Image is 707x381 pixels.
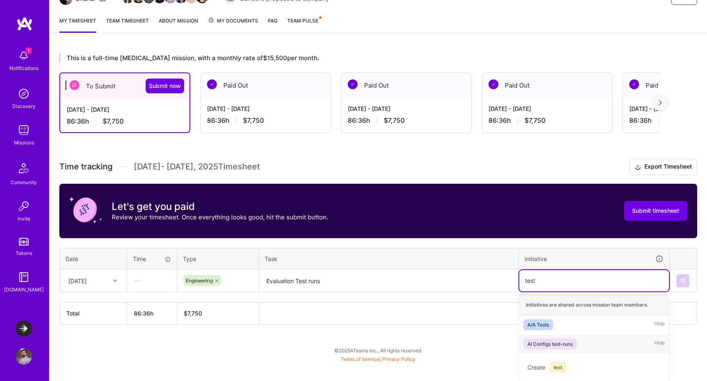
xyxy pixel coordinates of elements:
img: bell [16,47,32,64]
div: Time [133,255,171,263]
span: $7,750 [243,116,264,125]
a: About Mission [159,16,198,33]
button: Export Timesheet [629,159,697,175]
div: Discovery [12,102,36,110]
img: Invite [16,198,32,214]
img: right [659,100,662,106]
a: LaunchDarkly: Experimentation Delivery Team [14,320,34,337]
div: Notifications [9,64,38,72]
div: [DATE] - [DATE] [348,104,465,113]
div: Create [523,358,665,377]
div: 86:36 h [67,117,183,126]
div: Missions [14,138,34,147]
img: To Submit [70,80,79,90]
img: Submit [680,277,686,284]
span: $7,750 [384,116,405,125]
span: $7,750 [525,116,545,125]
th: 86:36h [127,302,177,325]
h3: Let's get you paid [112,201,328,213]
th: $7,750 [177,302,259,325]
span: Submit timesheet [632,207,679,215]
span: [DATE] - [DATE] , 2025 Timesheet [134,162,260,172]
img: LaunchDarkly: Experimentation Delivery Team [16,320,32,337]
div: This is a full-time [MEDICAL_DATA] mission, with a monthly rate of $15,500 per month. [59,53,660,63]
button: Submit timesheet [624,201,687,221]
div: Community [11,178,37,187]
div: [DATE] - [DATE] [207,104,324,113]
div: Initiatives are shared across mission team members. [519,295,669,315]
a: Terms of Service [341,356,379,362]
span: Hide [654,319,665,330]
div: A/A Tests [527,320,549,329]
th: Type [177,248,259,269]
div: Paid Out [200,73,331,98]
span: | [341,356,415,362]
div: [DATE] - [DATE] [67,105,183,114]
div: AI Configs test-runs [527,340,573,348]
span: Team Pulse [287,18,318,24]
img: Community [14,158,34,178]
span: 1 [25,47,32,54]
div: 86:36 h [489,116,606,125]
span: My Documents [208,16,258,25]
a: Team Pulse [287,16,321,33]
a: Team timesheet [106,16,149,33]
div: Paid Out [341,73,471,98]
th: Date [60,248,127,269]
div: [DOMAIN_NAME] [4,285,44,294]
span: test [549,362,566,373]
a: User Avatar [14,348,34,365]
textarea: Evaluation Test runs [260,270,518,292]
span: $7,750 [103,117,124,126]
p: Review your timesheet. Once everything looks good, hit the submit button. [112,213,328,221]
img: coin [69,194,102,226]
img: Paid Out [207,79,217,89]
div: [DATE] - [DATE] [489,104,606,113]
a: My timesheet [59,16,96,33]
img: guide book [16,269,32,285]
div: Tokens [16,249,32,257]
a: Privacy Policy [382,356,415,362]
img: Paid Out [489,79,498,89]
div: To Submit [60,73,189,99]
div: 86:36 h [348,116,465,125]
span: Submit now [149,82,181,90]
img: discovery [16,86,32,102]
th: Total [60,302,127,325]
div: — [128,270,176,291]
div: 86:36 h [207,116,324,125]
img: Paid Out [629,79,639,89]
div: Invite [18,214,30,223]
span: Time tracking [59,162,113,172]
span: Engineering [186,277,213,284]
i: icon Download [635,163,641,171]
img: tokens [19,238,29,246]
th: Task [259,248,519,269]
img: Paid Out [348,79,358,89]
a: FAQ [268,16,277,33]
span: Hide [654,338,665,349]
div: Paid Out [482,73,612,98]
button: Submit now [146,79,184,93]
div: [DATE] [68,276,87,285]
img: teamwork [16,122,32,138]
img: User Avatar [16,348,32,365]
i: icon Chevron [113,279,117,283]
div: © 2025 ATeams Inc., All rights reserved. [49,340,707,361]
a: My Documents [208,16,258,33]
div: Initiative [525,254,664,264]
img: logo [16,16,33,31]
